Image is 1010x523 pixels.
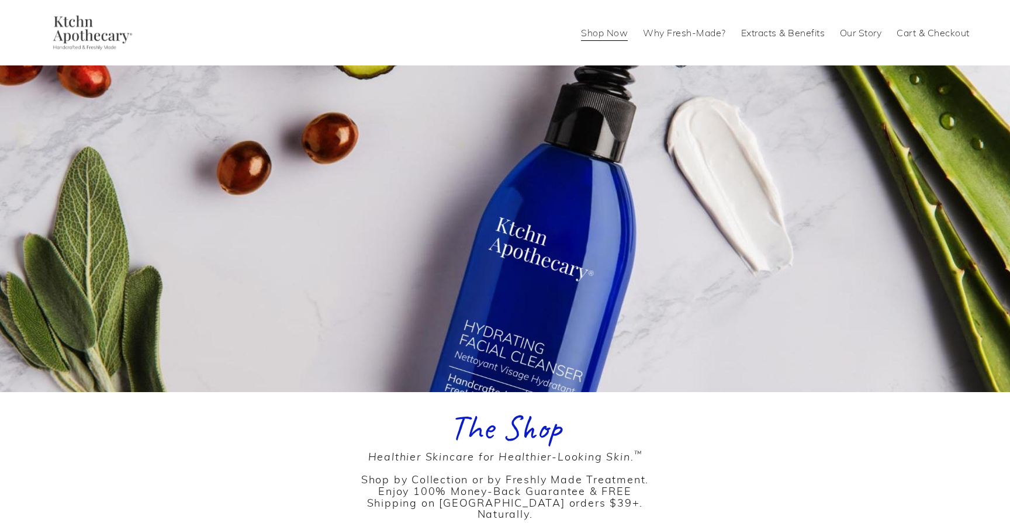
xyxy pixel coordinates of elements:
[897,23,970,42] a: Cart & Checkout
[741,23,825,42] a: Extracts & Benefits
[368,449,642,463] em: Healthier Skincare for Healthier-Looking Skin.
[449,405,561,449] span: The Shop
[581,23,628,42] a: Shop Now
[361,449,649,521] span: Shop by Collection or by Freshly Made Treatment. Enjoy 100% Money-Back Guarantee & FREE Shipping ...
[840,23,882,42] a: Our Story
[643,23,726,42] a: Why Fresh-Made?
[40,15,140,50] img: Ktchn Apothecary
[634,448,642,459] sup: ™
